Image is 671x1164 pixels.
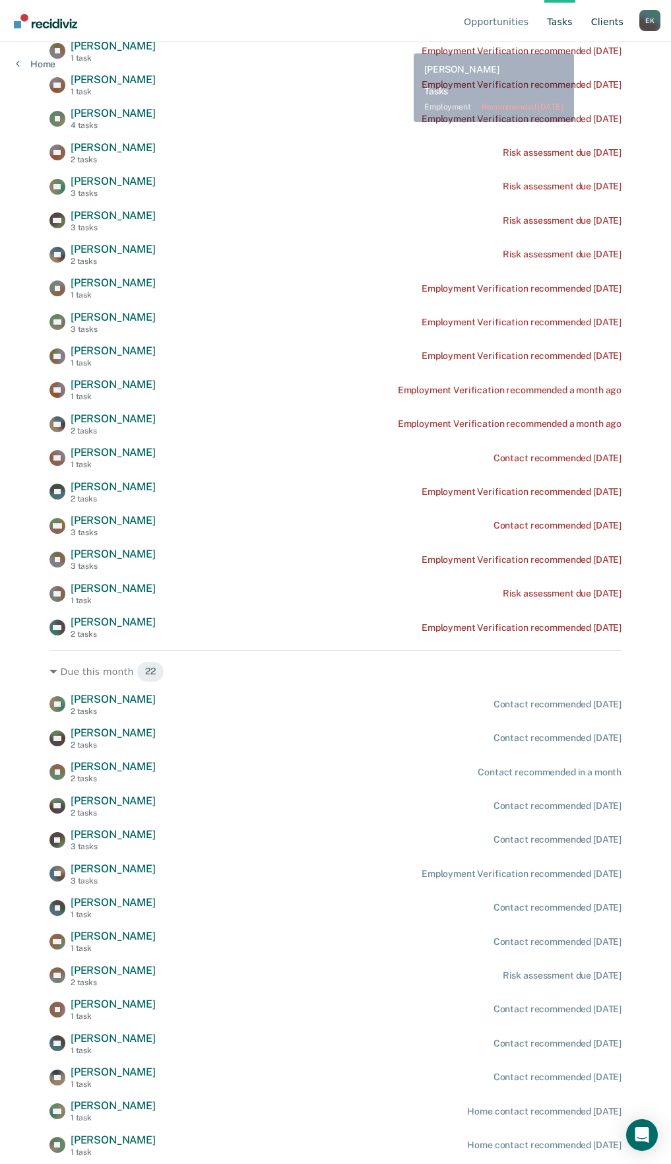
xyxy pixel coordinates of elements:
[422,622,622,633] div: Employment Verification recommended [DATE]
[16,58,55,70] a: Home
[71,930,156,942] span: [PERSON_NAME]
[71,378,156,391] span: [PERSON_NAME]
[71,480,156,493] span: [PERSON_NAME]
[422,554,622,566] div: Employment Verification recommended [DATE]
[71,1148,156,1157] div: 1 task
[71,189,156,198] div: 3 tasks
[71,358,156,368] div: 1 task
[422,283,622,294] div: Employment Verification recommended [DATE]
[71,808,156,818] div: 2 tasks
[71,155,156,164] div: 2 tasks
[71,175,156,187] span: [PERSON_NAME]
[71,774,156,783] div: 2 tasks
[71,1099,156,1112] span: [PERSON_NAME]
[494,1004,622,1015] div: Contact recommended [DATE]
[71,944,156,953] div: 1 task
[71,693,156,705] span: [PERSON_NAME]
[494,902,622,913] div: Contact recommended [DATE]
[71,862,156,875] span: [PERSON_NAME]
[71,494,156,503] div: 2 tasks
[71,121,156,130] div: 4 tasks
[71,794,156,807] span: [PERSON_NAME]
[422,868,622,880] div: Employment Verification recommended [DATE]
[71,243,156,255] span: [PERSON_NAME]
[422,79,622,90] div: Employment Verification recommended [DATE]
[478,767,622,778] div: Contact recommended in a month
[71,1032,156,1045] span: [PERSON_NAME]
[71,141,156,154] span: [PERSON_NAME]
[503,249,622,260] div: Risk assessment due [DATE]
[71,760,156,773] span: [PERSON_NAME]
[71,842,156,851] div: 3 tasks
[71,1046,156,1055] div: 1 task
[71,460,156,469] div: 1 task
[71,1066,156,1078] span: [PERSON_NAME]
[71,630,156,639] div: 2 tasks
[71,426,156,436] div: 2 tasks
[71,616,156,628] span: [PERSON_NAME]
[494,800,622,812] div: Contact recommended [DATE]
[71,964,156,977] span: [PERSON_NAME]
[422,350,622,362] div: Employment Verification recommended [DATE]
[503,215,622,226] div: Risk assessment due [DATE]
[71,514,156,527] span: [PERSON_NAME]
[71,325,156,334] div: 3 tasks
[71,910,156,919] div: 1 task
[71,876,156,886] div: 3 tasks
[71,87,156,96] div: 1 task
[71,446,156,459] span: [PERSON_NAME]
[71,209,156,222] span: [PERSON_NAME]
[71,740,156,750] div: 2 tasks
[467,1106,622,1117] div: Home contact recommended [DATE]
[494,453,622,464] div: Contact recommended [DATE]
[71,412,156,425] span: [PERSON_NAME]
[71,223,156,232] div: 3 tasks
[422,113,622,125] div: Employment Verification recommended [DATE]
[503,181,622,192] div: Risk assessment due [DATE]
[14,14,77,28] img: Recidiviz
[71,1113,156,1122] div: 1 task
[639,10,660,31] div: E K
[71,828,156,841] span: [PERSON_NAME]
[71,276,156,289] span: [PERSON_NAME]
[71,311,156,323] span: [PERSON_NAME]
[71,257,156,266] div: 2 tasks
[494,699,622,710] div: Contact recommended [DATE]
[71,290,156,300] div: 1 task
[71,727,156,739] span: [PERSON_NAME]
[71,562,156,571] div: 3 tasks
[494,834,622,845] div: Contact recommended [DATE]
[137,661,164,682] span: 22
[422,46,622,57] div: Employment Verification recommended [DATE]
[398,385,622,396] div: Employment Verification recommended a month ago
[503,147,622,158] div: Risk assessment due [DATE]
[71,528,156,537] div: 3 tasks
[71,548,156,560] span: [PERSON_NAME]
[71,707,156,716] div: 2 tasks
[71,1012,156,1021] div: 1 task
[639,10,660,31] button: Profile dropdown button
[494,936,622,948] div: Contact recommended [DATE]
[71,53,156,63] div: 1 task
[71,596,156,605] div: 1 task
[494,1038,622,1049] div: Contact recommended [DATE]
[398,418,622,430] div: Employment Verification recommended a month ago
[71,392,156,401] div: 1 task
[71,582,156,595] span: [PERSON_NAME]
[71,40,156,52] span: [PERSON_NAME]
[71,896,156,909] span: [PERSON_NAME]
[494,732,622,744] div: Contact recommended [DATE]
[49,661,622,682] div: Due this month 22
[71,1134,156,1146] span: [PERSON_NAME]
[71,998,156,1010] span: [PERSON_NAME]
[422,317,622,328] div: Employment Verification recommended [DATE]
[503,970,622,981] div: Risk assessment due [DATE]
[626,1119,658,1151] div: Open Intercom Messenger
[71,344,156,357] span: [PERSON_NAME]
[71,978,156,987] div: 2 tasks
[71,107,156,119] span: [PERSON_NAME]
[494,520,622,531] div: Contact recommended [DATE]
[422,486,622,498] div: Employment Verification recommended [DATE]
[71,1080,156,1089] div: 1 task
[494,1072,622,1083] div: Contact recommended [DATE]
